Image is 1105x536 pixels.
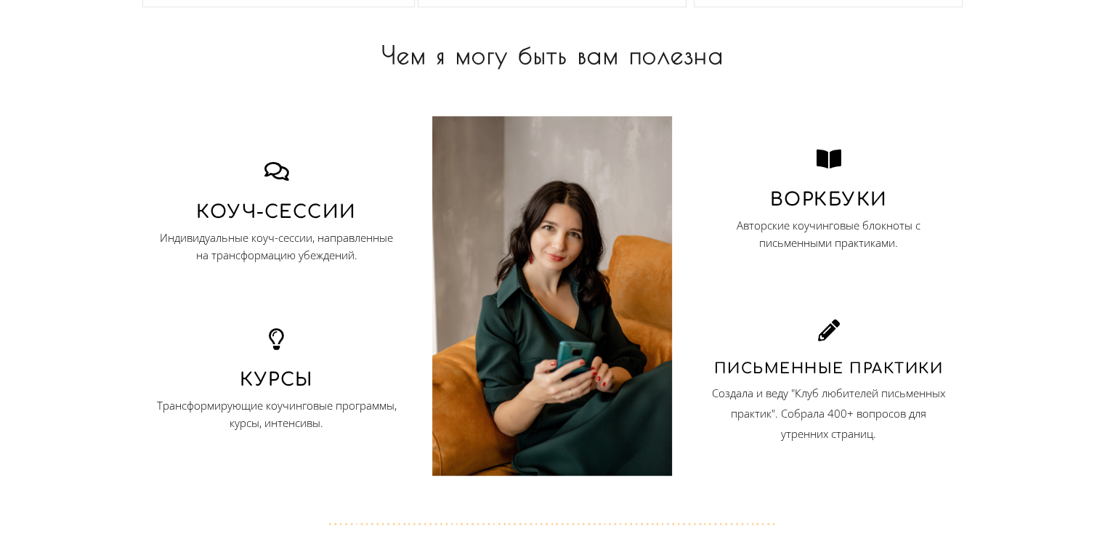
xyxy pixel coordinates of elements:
[146,42,960,67] h3: Чем я могу быть вам полезна
[240,370,313,390] a: Курсы
[196,202,357,222] a: Коуч-сессии
[714,360,944,377] a: Письменные практики
[708,216,948,251] p: Авторские коучинговые блокноты с письменными практиками.
[157,229,397,264] p: Индивидуальные коуч-сессии, направленные на трансформацию убеждений.
[157,397,397,431] p: Трансформирующие коучинговые программы, курсы, интенсивы.
[708,383,948,444] p: Создала и веду "Клуб любителей письменных практик". Собрала 400+ вопросов для утренних страниц.
[769,190,887,210] a: Воркбуки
